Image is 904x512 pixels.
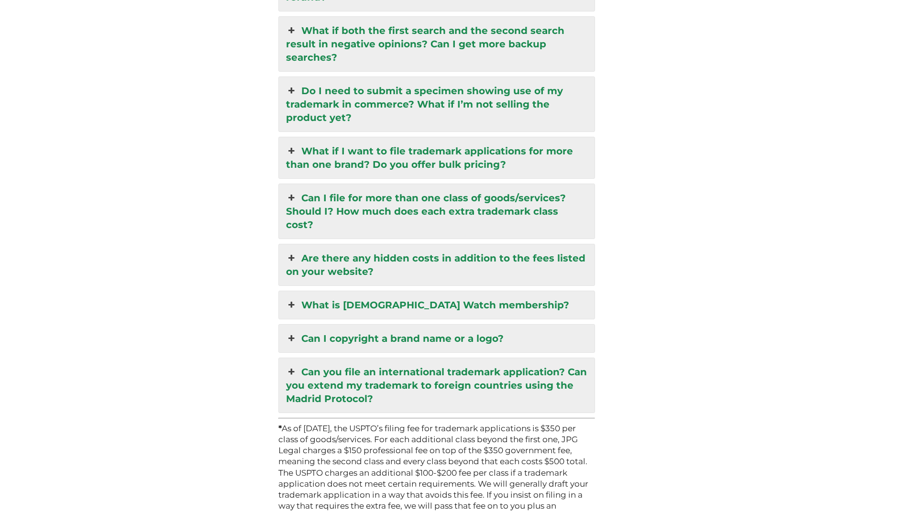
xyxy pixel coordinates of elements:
a: What is [DEMOGRAPHIC_DATA] Watch membership? [279,291,595,319]
a: What if I want to file trademark applications for more than one brand? Do you offer bulk pricing? [279,137,595,178]
a: Can I copyright a brand name or a logo? [279,325,595,352]
a: What if both the first search and the second search result in negative opinions? Can I get more b... [279,17,595,71]
a: Do I need to submit a specimen showing use of my trademark in commerce? What if I’m not selling t... [279,77,595,131]
a: Can I file for more than one class of goods/services? Should I? How much does each extra trademar... [279,184,595,239]
a: Are there any hidden costs in addition to the fees listed on your website? [279,244,595,285]
a: Can you file an international trademark application? Can you extend my trademark to foreign count... [279,358,595,413]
